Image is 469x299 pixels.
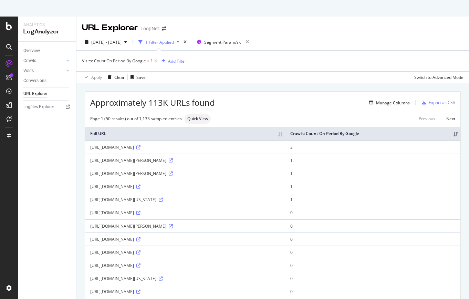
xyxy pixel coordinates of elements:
[82,22,138,34] div: URL Explorer
[90,144,280,150] div: [URL][DOMAIN_NAME]
[23,103,54,111] div: Logfiles Explorer
[90,210,280,216] div: [URL][DOMAIN_NAME]
[90,157,280,163] div: [URL][DOMAIN_NAME][PERSON_NAME]
[285,285,460,298] td: 0
[145,39,174,45] div: 1 Filter Applied
[82,58,146,64] span: Visits: Count On Period By Google
[90,249,280,255] div: [URL][DOMAIN_NAME]
[23,28,71,36] div: LogAnalyzer
[182,39,188,45] div: times
[285,154,460,167] td: 1
[90,276,280,281] div: [URL][DOMAIN_NAME][US_STATE]
[162,26,166,31] div: arrow-right-arrow-left
[159,57,186,65] button: Add Filter
[90,171,280,176] div: [URL][DOMAIN_NAME][PERSON_NAME]
[91,39,122,45] span: [DATE] - [DATE]
[419,97,455,108] button: Export as CSV
[82,37,130,48] button: [DATE] - [DATE]
[136,37,182,48] button: 1 Filter Applied
[114,74,125,80] div: Clear
[23,90,71,97] a: URL Explorer
[90,184,280,189] div: [URL][DOMAIN_NAME]
[85,127,285,141] th: Full URL: activate to sort column ascending
[414,74,463,80] div: Switch to Advanced Mode
[105,72,125,83] button: Clear
[285,219,460,233] td: 0
[150,56,153,66] span: 1
[285,180,460,193] td: 1
[366,99,410,107] button: Manage Columns
[90,236,280,242] div: [URL][DOMAIN_NAME]
[23,67,34,74] div: Visits
[23,47,40,54] div: Overview
[285,233,460,246] td: 0
[376,100,410,106] div: Manage Columns
[23,103,71,111] a: Logfiles Explorer
[285,272,460,285] td: 0
[23,57,64,64] a: Crawls
[90,223,280,229] div: [URL][DOMAIN_NAME][PERSON_NAME]
[90,116,182,122] div: Page 1 (50 results) out of 1,133 sampled entries
[91,74,102,80] div: Apply
[285,206,460,219] td: 0
[23,77,71,84] a: Conversions
[194,37,252,48] button: Segment:Param/sk=
[128,72,146,83] button: Save
[285,246,460,259] td: 0
[23,22,71,28] div: Analytics
[23,90,47,97] div: URL Explorer
[90,197,280,203] div: [URL][DOMAIN_NAME][US_STATE]
[285,193,460,206] td: 1
[285,141,460,154] td: 3
[90,262,280,268] div: [URL][DOMAIN_NAME]
[23,47,71,54] a: Overview
[147,58,149,64] span: >
[441,114,455,124] a: Next
[168,58,186,64] div: Add Filter
[285,167,460,180] td: 1
[187,117,208,121] span: Quick View
[204,39,243,45] span: Segment: Param/sk=
[23,57,36,64] div: Crawls
[446,276,462,292] iframe: Intercom live chat
[23,77,46,84] div: Conversions
[82,72,102,83] button: Apply
[285,259,460,272] td: 0
[90,289,280,295] div: [URL][DOMAIN_NAME]
[136,74,146,80] div: Save
[23,67,64,74] a: Visits
[285,127,460,141] th: Crawls: Count On Period By Google: activate to sort column ascending
[429,100,455,105] div: Export as CSV
[411,72,463,83] button: Switch to Advanced Mode
[90,97,215,109] span: Approximately 113K URLs found
[140,25,159,32] div: LoopNet
[185,114,211,124] div: neutral label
